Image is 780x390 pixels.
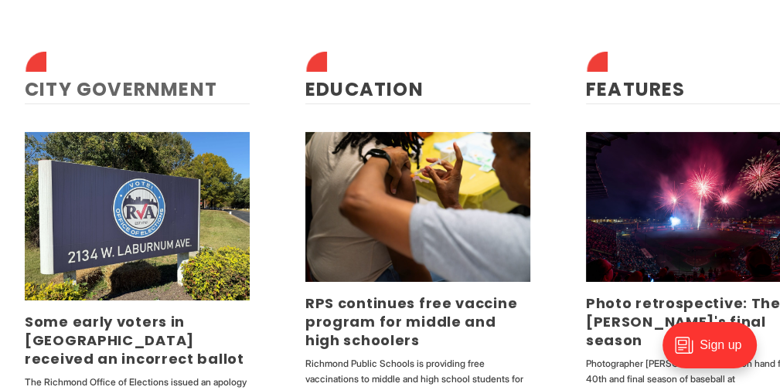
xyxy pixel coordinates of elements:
[305,293,517,350] a: RPS continues free vaccine program for middle and high schoolers
[25,76,217,102] a: City Government
[25,312,244,368] a: Some early voters in [GEOGRAPHIC_DATA] received an incorrect ballot
[649,314,780,390] iframe: portal-trigger
[305,132,530,282] img: RPS continues free vaccine program for middle and high schoolers
[586,76,686,102] a: Features
[305,76,424,102] a: Education
[25,132,250,300] img: Some early voters in Richmond received an incorrect ballot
